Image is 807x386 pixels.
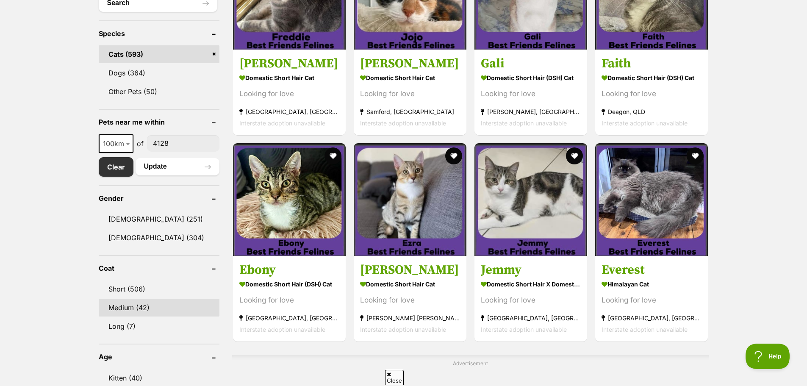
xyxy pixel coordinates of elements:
[481,106,581,117] strong: [PERSON_NAME], [GEOGRAPHIC_DATA]
[239,106,339,117] strong: [GEOGRAPHIC_DATA], [GEOGRAPHIC_DATA]
[99,118,219,126] header: Pets near me within
[445,147,462,164] button: favourite
[99,83,219,100] a: Other Pets (50)
[99,45,219,63] a: Cats (593)
[360,312,460,324] strong: [PERSON_NAME] [PERSON_NAME], [GEOGRAPHIC_DATA]
[99,264,219,272] header: Coat
[746,344,790,369] iframe: Help Scout Beacon - Open
[99,353,219,361] header: Age
[385,370,404,385] span: Close
[602,72,702,84] strong: Domestic Short Hair (DSH) Cat
[602,278,702,290] strong: Himalayan Cat
[360,119,446,127] span: Interstate adoption unavailable
[239,262,339,278] h3: Ebony
[360,72,460,84] strong: Domestic Short Hair Cat
[595,143,708,256] img: Everest - Himalayan Cat
[233,255,346,342] a: Ebony Domestic Short Hair (DSH) Cat Looking for love [GEOGRAPHIC_DATA], [GEOGRAPHIC_DATA] Interst...
[360,106,460,117] strong: Samford, [GEOGRAPHIC_DATA]
[99,30,219,37] header: Species
[239,294,339,306] div: Looking for love
[481,72,581,84] strong: Domestic Short Hair (DSH) Cat
[99,280,219,298] a: Short (506)
[233,49,346,135] a: [PERSON_NAME] Domestic Short Hair Cat Looking for love [GEOGRAPHIC_DATA], [GEOGRAPHIC_DATA] Inter...
[602,294,702,306] div: Looking for love
[474,143,587,256] img: Jemmy - Domestic Short Hair x Domestic Medium Hair Cat
[481,56,581,72] h3: Gali
[481,312,581,324] strong: [GEOGRAPHIC_DATA], [GEOGRAPHIC_DATA]
[99,317,219,335] a: Long (7)
[602,312,702,324] strong: [GEOGRAPHIC_DATA], [GEOGRAPHIC_DATA]
[481,294,581,306] div: Looking for love
[360,326,446,333] span: Interstate adoption unavailable
[324,147,341,164] button: favourite
[99,299,219,317] a: Medium (42)
[481,88,581,100] div: Looking for love
[360,294,460,306] div: Looking for love
[99,64,219,82] a: Dogs (364)
[360,88,460,100] div: Looking for love
[602,106,702,117] strong: Deagon, QLD
[481,262,581,278] h3: Jemmy
[239,119,325,127] span: Interstate adoption unavailable
[354,49,466,135] a: [PERSON_NAME] Domestic Short Hair Cat Looking for love Samford, [GEOGRAPHIC_DATA] Interstate adop...
[99,134,133,153] span: 100km
[99,157,133,177] a: Clear
[99,194,219,202] header: Gender
[595,49,708,135] a: Faith Domestic Short Hair (DSH) Cat Looking for love Deagon, QLD Interstate adoption unavailable
[137,139,144,149] span: of
[566,147,583,164] button: favourite
[100,138,133,150] span: 100km
[481,278,581,290] strong: Domestic Short Hair x Domestic Medium Hair Cat
[239,312,339,324] strong: [GEOGRAPHIC_DATA], [GEOGRAPHIC_DATA]
[239,326,325,333] span: Interstate adoption unavailable
[602,326,688,333] span: Interstate adoption unavailable
[239,72,339,84] strong: Domestic Short Hair Cat
[481,326,567,333] span: Interstate adoption unavailable
[687,147,704,164] button: favourite
[136,158,219,175] button: Update
[602,262,702,278] h3: Everest
[99,210,219,228] a: [DEMOGRAPHIC_DATA] (251)
[233,143,346,256] img: Ebony - Domestic Short Hair (DSH) Cat
[354,143,466,256] img: Ezra - Domestic Short Hair Cat
[354,255,466,342] a: [PERSON_NAME] Domestic Short Hair Cat Looking for love [PERSON_NAME] [PERSON_NAME], [GEOGRAPHIC_D...
[602,88,702,100] div: Looking for love
[99,229,219,247] a: [DEMOGRAPHIC_DATA] (304)
[595,255,708,342] a: Everest Himalayan Cat Looking for love [GEOGRAPHIC_DATA], [GEOGRAPHIC_DATA] Interstate adoption u...
[147,135,219,151] input: postcode
[474,255,587,342] a: Jemmy Domestic Short Hair x Domestic Medium Hair Cat Looking for love [GEOGRAPHIC_DATA], [GEOGRAP...
[360,262,460,278] h3: [PERSON_NAME]
[360,56,460,72] h3: [PERSON_NAME]
[360,278,460,290] strong: Domestic Short Hair Cat
[239,56,339,72] h3: [PERSON_NAME]
[474,49,587,135] a: Gali Domestic Short Hair (DSH) Cat Looking for love [PERSON_NAME], [GEOGRAPHIC_DATA] Interstate a...
[239,278,339,290] strong: Domestic Short Hair (DSH) Cat
[602,119,688,127] span: Interstate adoption unavailable
[239,88,339,100] div: Looking for love
[481,119,567,127] span: Interstate adoption unavailable
[602,56,702,72] h3: Faith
